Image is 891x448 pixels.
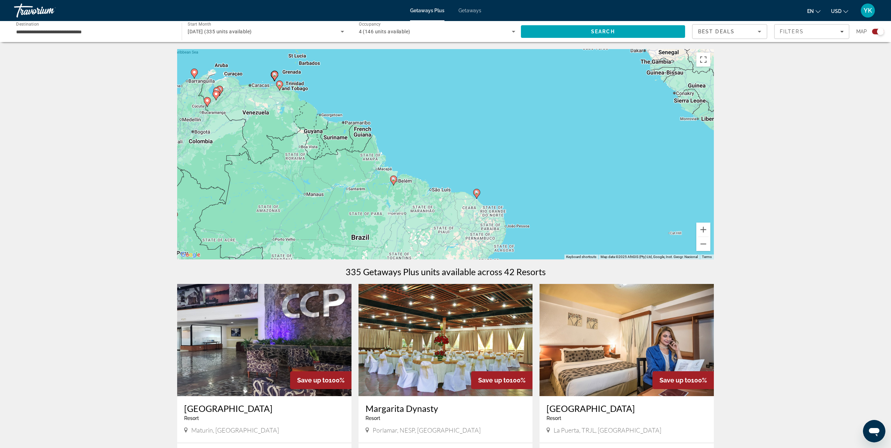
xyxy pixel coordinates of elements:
img: Margarita Dynasty [359,284,533,396]
div: 100% [471,371,532,389]
a: Margarita Dynasty [366,403,526,414]
h1: 335 Getaways Plus units available across 42 Resorts [346,266,546,277]
button: Search [521,25,685,38]
button: Filters [774,24,849,39]
button: Keyboard shortcuts [566,254,596,259]
span: YK [864,7,872,14]
span: Save up to [659,376,691,384]
a: [GEOGRAPHIC_DATA] [547,403,707,414]
span: [DATE] (335 units available) [188,29,252,34]
span: Occupancy [359,22,381,27]
button: Zoom in [696,223,710,237]
span: Start Month [188,22,211,27]
span: Save up to [297,376,329,384]
span: La Puerta, TRJL, [GEOGRAPHIC_DATA] [554,426,661,434]
span: Search [591,29,615,34]
span: Resort [366,415,380,421]
a: Travorium [14,1,84,20]
div: 100% [290,371,351,389]
button: Change language [807,6,820,16]
button: Zoom out [696,237,710,251]
a: Getaways [458,8,481,13]
button: Change currency [831,6,848,16]
div: 100% [652,371,714,389]
span: en [807,8,814,14]
span: Maturin, [GEOGRAPHIC_DATA] [191,426,279,434]
span: Resort [547,415,561,421]
iframe: Button to launch messaging window [863,420,885,442]
mat-select: Sort by [698,27,761,36]
button: Toggle fullscreen view [696,53,710,67]
span: Resort [184,415,199,421]
img: Google [179,250,202,259]
span: Map data ©2025 AfriGIS (Pty) Ltd, Google, Inst. Geogr. Nacional [601,255,698,259]
span: USD [831,8,842,14]
img: Cordillera Hotel [540,284,714,396]
img: Gran Hotel Ccp Suites [177,284,351,396]
a: Terms (opens in new tab) [702,255,712,259]
span: Map [856,27,867,36]
a: Getaways Plus [410,8,444,13]
span: 4 (146 units available) [359,29,410,34]
span: Save up to [478,376,510,384]
span: Best Deals [698,29,735,34]
a: Open this area in Google Maps (opens a new window) [179,250,202,259]
a: [GEOGRAPHIC_DATA] [184,403,344,414]
input: Select destination [16,28,173,36]
button: User Menu [859,3,877,18]
span: Porlamar, NESP, [GEOGRAPHIC_DATA] [373,426,481,434]
span: Destination [16,21,39,26]
span: Filters [780,29,804,34]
